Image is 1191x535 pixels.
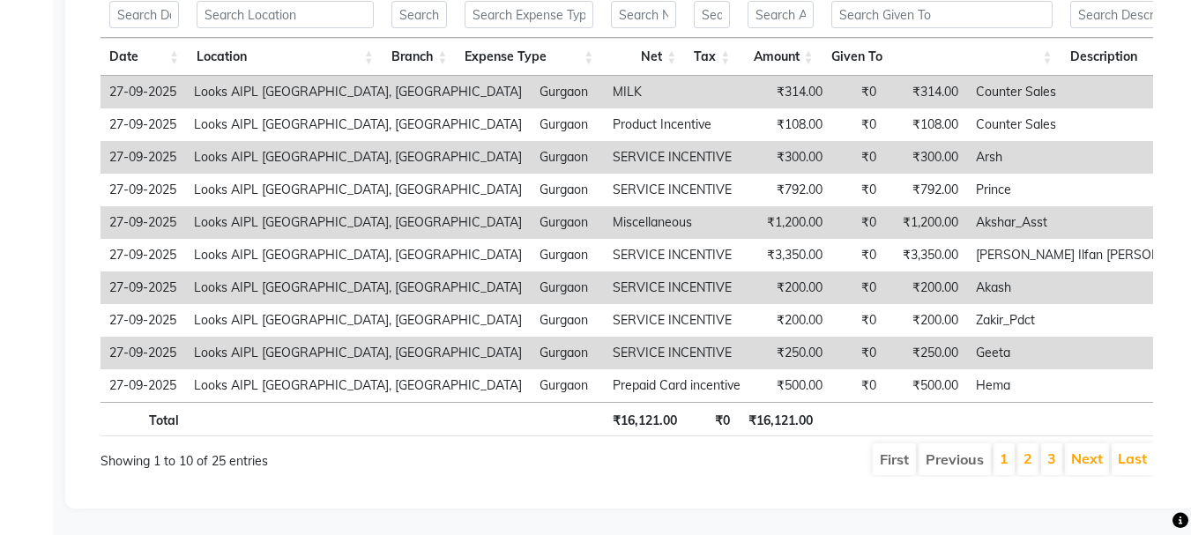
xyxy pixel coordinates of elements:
[100,108,185,141] td: 27-09-2025
[749,271,831,304] td: ₹200.00
[383,38,457,76] th: Branch: activate to sort column ascending
[531,174,604,206] td: Gurgaon
[604,369,749,402] td: Prepaid Card incentive
[749,337,831,369] td: ₹250.00
[185,304,531,337] td: Looks AIPL [GEOGRAPHIC_DATA], [GEOGRAPHIC_DATA]
[831,206,885,239] td: ₹0
[185,76,531,108] td: Looks AIPL [GEOGRAPHIC_DATA], [GEOGRAPHIC_DATA]
[531,239,604,271] td: Gurgaon
[604,108,749,141] td: Product Incentive
[611,1,676,28] input: Search Net
[831,239,885,271] td: ₹0
[831,76,885,108] td: ₹0
[749,369,831,402] td: ₹500.00
[1118,450,1147,467] a: Last
[531,206,604,239] td: Gurgaon
[100,304,185,337] td: 27-09-2025
[686,402,739,436] th: ₹0
[185,271,531,304] td: Looks AIPL [GEOGRAPHIC_DATA], [GEOGRAPHIC_DATA]
[823,38,1061,76] th: Given To: activate to sort column ascending
[749,174,831,206] td: ₹792.00
[465,1,593,28] input: Search Expense Type
[831,369,885,402] td: ₹0
[109,1,179,28] input: Search Date
[885,206,967,239] td: ₹1,200.00
[531,304,604,337] td: Gurgaon
[531,369,604,402] td: Gurgaon
[100,239,185,271] td: 27-09-2025
[197,1,374,28] input: Search Location
[604,141,749,174] td: SERVICE INCENTIVE
[604,239,749,271] td: SERVICE INCENTIVE
[185,206,531,239] td: Looks AIPL [GEOGRAPHIC_DATA], [GEOGRAPHIC_DATA]
[831,174,885,206] td: ₹0
[885,271,967,304] td: ₹200.00
[885,141,967,174] td: ₹300.00
[531,337,604,369] td: Gurgaon
[748,1,813,28] input: Search Amount
[831,271,885,304] td: ₹0
[604,206,749,239] td: Miscellaneous
[531,271,604,304] td: Gurgaon
[185,141,531,174] td: Looks AIPL [GEOGRAPHIC_DATA], [GEOGRAPHIC_DATA]
[749,141,831,174] td: ₹300.00
[100,369,185,402] td: 27-09-2025
[185,337,531,369] td: Looks AIPL [GEOGRAPHIC_DATA], [GEOGRAPHIC_DATA]
[1000,450,1009,467] a: 1
[456,38,602,76] th: Expense Type: activate to sort column ascending
[749,239,831,271] td: ₹3,350.00
[604,304,749,337] td: SERVICE INCENTIVE
[1024,450,1032,467] a: 2
[100,271,185,304] td: 27-09-2025
[885,369,967,402] td: ₹500.00
[885,304,967,337] td: ₹200.00
[885,76,967,108] td: ₹314.00
[185,369,531,402] td: Looks AIPL [GEOGRAPHIC_DATA], [GEOGRAPHIC_DATA]
[831,1,1053,28] input: Search Given To
[604,337,749,369] td: SERVICE INCENTIVE
[831,337,885,369] td: ₹0
[603,402,686,436] th: ₹16,121.00
[100,442,524,471] div: Showing 1 to 10 of 25 entries
[831,141,885,174] td: ₹0
[391,1,448,28] input: Search Branch
[100,141,185,174] td: 27-09-2025
[685,38,739,76] th: Tax: activate to sort column ascending
[604,271,749,304] td: SERVICE INCENTIVE
[100,174,185,206] td: 27-09-2025
[188,38,383,76] th: Location: activate to sort column ascending
[694,1,730,28] input: Search Tax
[1047,450,1056,467] a: 3
[185,108,531,141] td: Looks AIPL [GEOGRAPHIC_DATA], [GEOGRAPHIC_DATA]
[531,141,604,174] td: Gurgaon
[739,38,822,76] th: Amount: activate to sort column ascending
[1071,450,1103,467] a: Next
[604,76,749,108] td: MILK
[885,174,967,206] td: ₹792.00
[100,206,185,239] td: 27-09-2025
[885,239,967,271] td: ₹3,350.00
[749,206,831,239] td: ₹1,200.00
[100,38,188,76] th: Date: activate to sort column ascending
[100,76,185,108] td: 27-09-2025
[531,108,604,141] td: Gurgaon
[831,108,885,141] td: ₹0
[100,337,185,369] td: 27-09-2025
[185,239,531,271] td: Looks AIPL [GEOGRAPHIC_DATA], [GEOGRAPHIC_DATA]
[602,38,685,76] th: Net: activate to sort column ascending
[749,304,831,337] td: ₹200.00
[831,304,885,337] td: ₹0
[100,402,188,436] th: Total
[739,402,822,436] th: ₹16,121.00
[604,174,749,206] td: SERVICE INCENTIVE
[531,76,604,108] td: Gurgaon
[185,174,531,206] td: Looks AIPL [GEOGRAPHIC_DATA], [GEOGRAPHIC_DATA]
[749,76,831,108] td: ₹314.00
[885,337,967,369] td: ₹250.00
[885,108,967,141] td: ₹108.00
[749,108,831,141] td: ₹108.00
